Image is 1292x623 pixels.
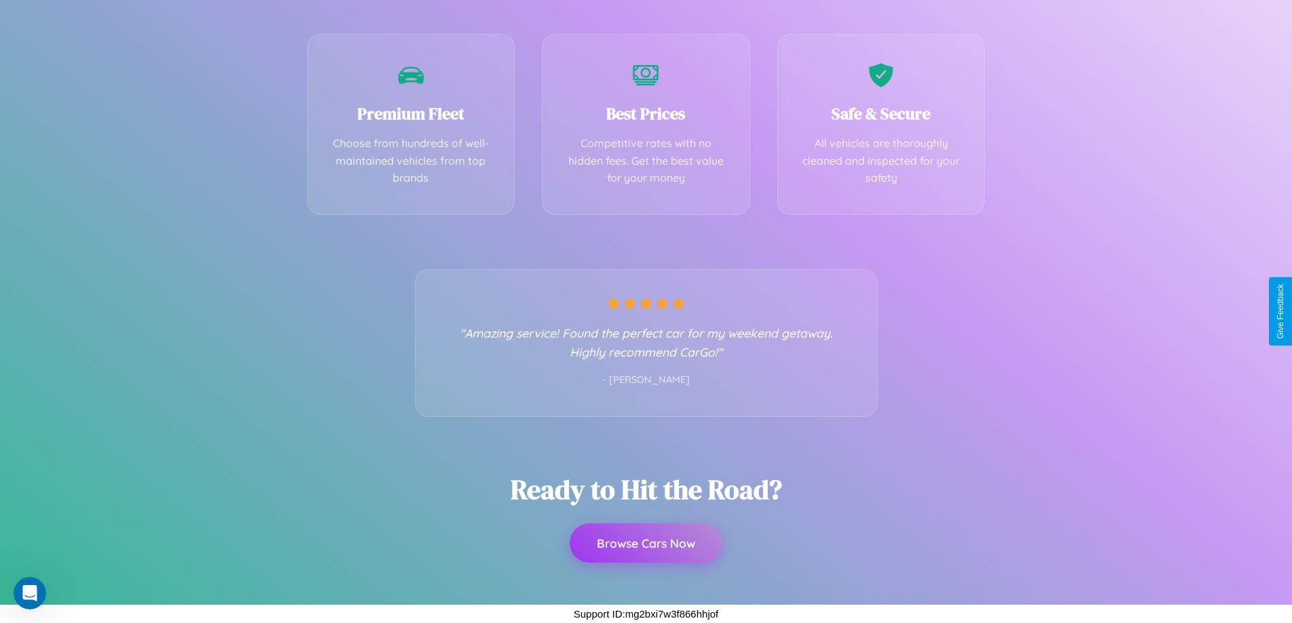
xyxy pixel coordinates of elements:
[798,135,964,187] p: All vehicles are thoroughly cleaned and inspected for your safety
[443,371,850,389] p: - [PERSON_NAME]
[14,577,46,609] iframe: Intercom live chat
[328,135,494,187] p: Choose from hundreds of well-maintained vehicles from top brands
[511,471,782,508] h2: Ready to Hit the Road?
[563,135,729,187] p: Competitive rates with no hidden fees. Get the best value for your money
[1276,284,1285,339] div: Give Feedback
[328,102,494,125] h3: Premium Fleet
[443,323,850,361] p: "Amazing service! Found the perfect car for my weekend getaway. Highly recommend CarGo!"
[570,523,722,563] button: Browse Cars Now
[798,102,964,125] h3: Safe & Secure
[563,102,729,125] h3: Best Prices
[574,605,718,623] p: Support ID: mg2bxi7w3f866hhjof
